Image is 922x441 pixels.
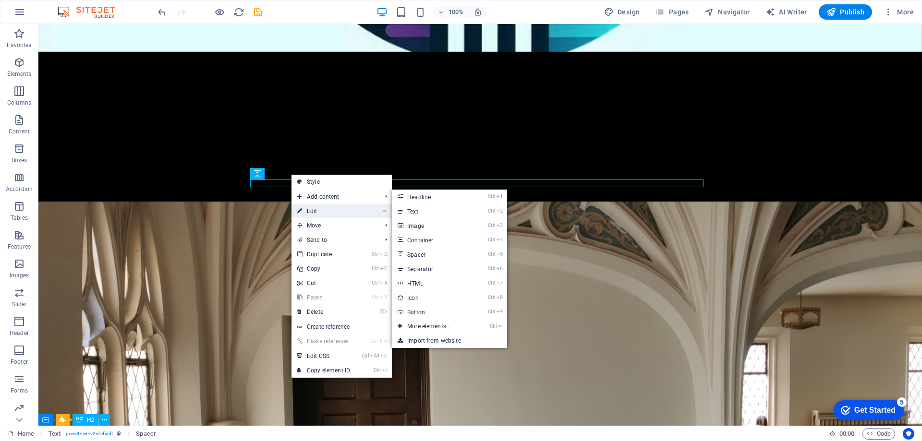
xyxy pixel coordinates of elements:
[497,294,503,300] i: 8
[488,251,496,257] i: Ctrl
[392,190,471,204] a: Ctrl1Headline
[651,4,692,20] button: Pages
[488,265,496,272] i: Ctrl
[488,294,496,300] i: Ctrl
[392,262,471,276] a: Ctrl6Separator
[839,428,854,440] span: 00 00
[488,309,496,315] i: Ctrl
[392,276,471,290] a: Ctrl7HTML
[291,233,377,247] a: Send to
[214,6,225,18] button: Click here to leave preview mode and continue editing
[826,7,864,17] span: Publish
[156,6,168,18] button: undo
[497,280,503,286] i: 7
[392,204,471,218] a: Ctrl2Text
[380,353,387,359] i: C
[497,237,503,243] i: 4
[497,193,503,200] i: 1
[392,305,471,319] a: Ctrl9Button
[370,353,379,359] i: Alt
[392,290,471,305] a: Ctrl8Icon
[233,6,244,18] button: reload
[8,5,78,25] div: Get Started 5 items remaining, 0% complete
[434,6,468,18] button: 100%
[490,323,497,329] i: Ctrl
[488,222,496,228] i: Ctrl
[117,431,121,436] i: This element is a customizable preset
[488,237,496,243] i: Ctrl
[370,338,378,344] i: Ctrl
[380,294,387,300] i: V
[372,280,379,286] i: Ctrl
[49,428,61,440] span: Click to select. Double-click to edit
[291,305,356,319] a: ⌦Delete
[701,4,754,20] button: Navigator
[291,204,356,218] a: ⏎Edit
[291,247,356,262] a: CtrlDDuplicate
[291,175,392,189] a: Style
[380,265,387,272] i: C
[291,262,356,276] a: CtrlCCopy
[28,11,70,19] div: Get Started
[12,156,27,164] p: Boxes
[8,243,31,250] p: Features
[7,99,31,107] p: Columns
[497,222,503,228] i: 3
[380,251,387,257] i: D
[488,193,496,200] i: Ctrl
[291,276,356,290] a: CtrlXCut
[291,290,356,305] a: CtrlVPaste
[379,338,383,344] i: ⇧
[291,334,356,348] a: Ctrl⇧VPaste reference
[903,428,914,440] button: Usercentrics
[233,7,244,18] i: Reload page
[819,4,872,20] button: Publish
[362,353,369,359] i: Ctrl
[383,208,387,214] i: ⏎
[829,428,855,440] h6: Session time
[762,4,811,20] button: AI Writer
[372,294,379,300] i: Ctrl
[71,2,81,12] div: 5
[9,128,30,135] p: Content
[867,428,891,440] span: Code
[884,7,914,17] span: More
[11,358,28,366] p: Footer
[291,320,392,334] a: Create reference
[604,7,640,17] span: Design
[392,334,507,348] a: Import from website
[11,387,28,394] p: Forms
[382,367,387,373] i: I
[7,70,32,78] p: Elements
[392,319,471,334] a: Ctrl⏎More elements ...
[374,367,381,373] i: Ctrl
[6,185,33,193] p: Accordion
[372,251,379,257] i: Ctrl
[384,338,387,344] i: V
[380,280,387,286] i: X
[136,428,156,440] span: Click to select. Double-click to edit
[291,349,356,363] a: CtrlAltCEdit CSS
[704,7,750,17] span: Navigator
[291,190,377,204] span: Add content
[291,363,356,378] a: CtrlICopy element ID
[473,8,482,16] i: On resize automatically adjust zoom level to fit chosen device.
[291,218,377,233] span: Move
[497,265,503,272] i: 6
[655,7,689,17] span: Pages
[488,208,496,214] i: Ctrl
[392,247,471,262] a: Ctrl5Spacer
[862,428,895,440] button: Code
[10,272,29,279] p: Images
[497,309,503,315] i: 9
[379,309,387,315] i: ⌦
[392,233,471,247] a: Ctrl4Container
[49,428,156,440] nav: breadcrumb
[12,300,27,308] p: Slider
[488,280,496,286] i: Ctrl
[765,7,807,17] span: AI Writer
[498,323,502,329] i: ⏎
[8,428,34,440] a: Click to cancel selection. Double-click to open Pages
[880,4,918,20] button: More
[55,6,127,18] img: Editor Logo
